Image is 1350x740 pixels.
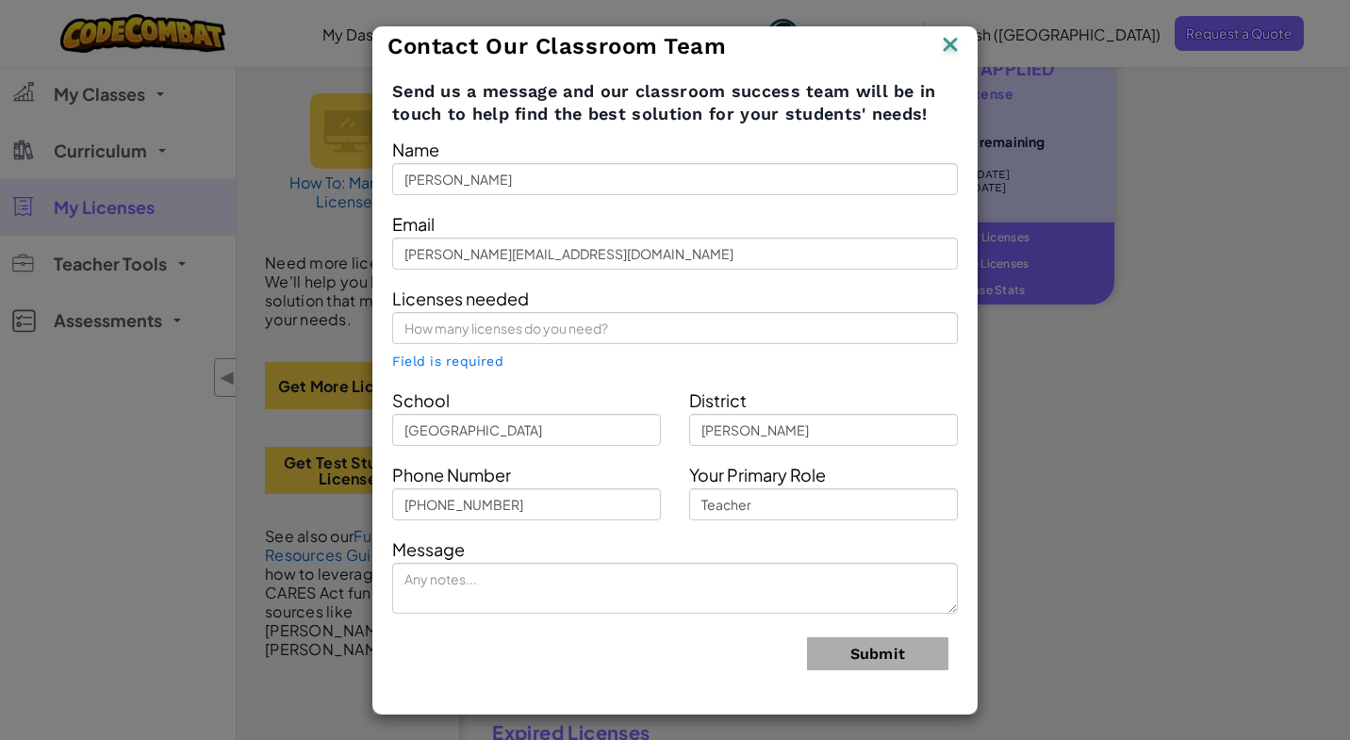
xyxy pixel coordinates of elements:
span: Contact Our Classroom Team [387,33,727,59]
span: Send us a message and our classroom success team will be in touch to help find the best solution ... [392,80,958,125]
span: School [392,389,450,411]
span: Your Primary Role [689,464,826,485]
input: Teacher, Principal, etc. [689,488,958,520]
span: District [689,389,747,411]
span: Message [392,538,465,560]
span: Phone Number [392,464,511,485]
input: How many licenses do you need? [392,312,958,344]
img: IconClose.svg [938,32,963,60]
button: Submit [807,637,948,670]
span: Licenses needed [392,288,529,309]
span: Email [392,213,435,235]
span: Name [392,139,439,160]
span: Field is required [392,354,503,369]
